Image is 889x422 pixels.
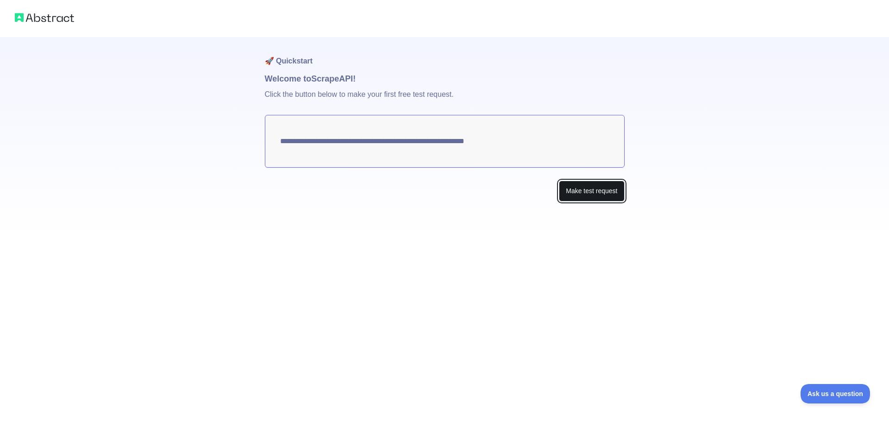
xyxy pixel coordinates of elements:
[801,384,870,403] iframe: Toggle Customer Support
[265,37,625,72] h1: 🚀 Quickstart
[265,72,625,85] h1: Welcome to Scrape API!
[15,11,74,24] img: Abstract logo
[265,85,625,115] p: Click the button below to make your first free test request.
[559,181,624,202] button: Make test request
